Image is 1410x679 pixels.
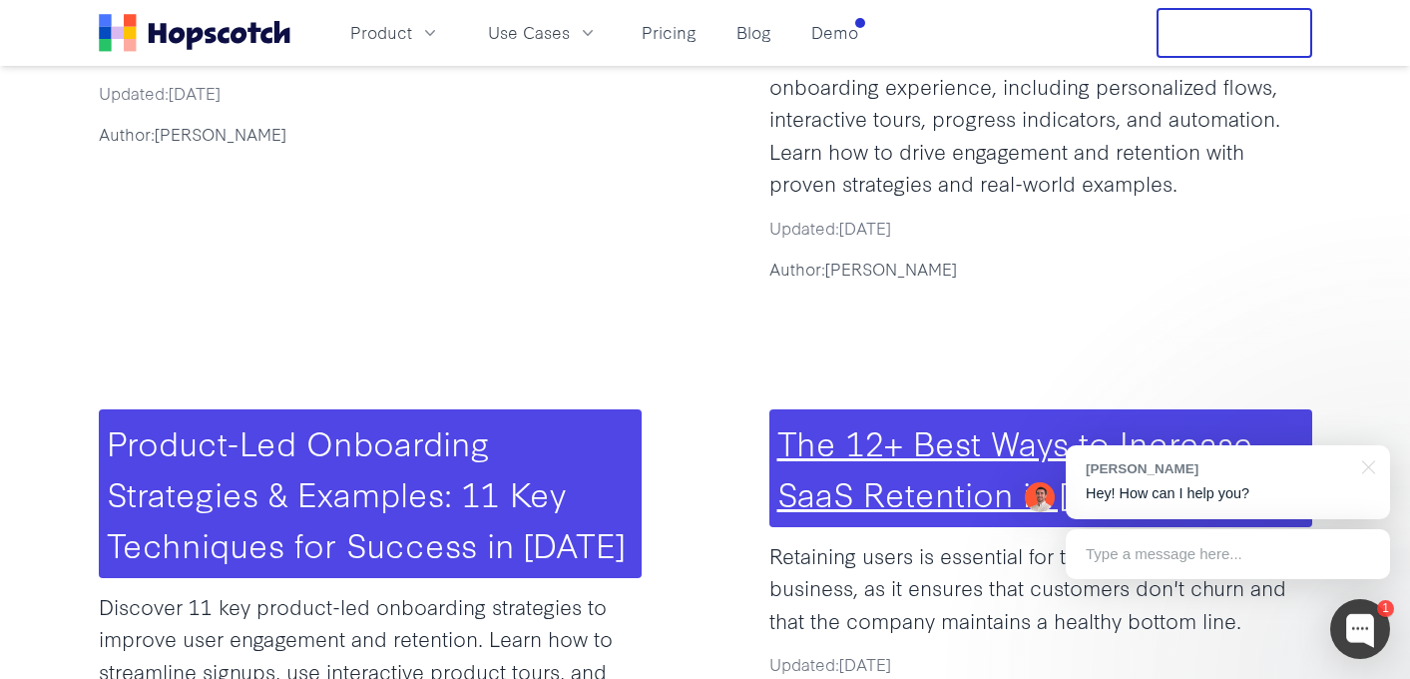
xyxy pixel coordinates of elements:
[1025,482,1055,512] img: Mark Spera
[476,16,610,49] button: Use Cases
[1377,600,1394,617] div: 1
[338,16,452,49] button: Product
[634,16,705,49] a: Pricing
[839,216,891,239] time: [DATE]
[107,417,625,567] a: Product-Led Onboarding Strategies & Examples: 11 Key Techniques for Success in [DATE]
[803,16,866,49] a: Demo
[1066,529,1390,579] div: Type a message here...
[728,16,779,49] a: Blog
[769,652,1312,677] div: Updated:
[839,652,891,675] time: [DATE]
[350,20,412,45] span: Product
[169,81,221,104] time: [DATE]
[769,257,1312,282] div: Author: [PERSON_NAME]
[488,20,570,45] span: Use Cases
[99,122,642,147] div: Author: [PERSON_NAME]
[769,216,1312,241] div: Updated:
[1157,8,1312,58] button: Free Trial
[769,539,1312,637] p: Retaining users is essential for the success of any SaaS business, as it ensures that customers d...
[99,14,290,52] a: Home
[1086,483,1370,504] p: Hey! How can I help you?
[769,37,1312,200] p: Discover 13 actionable steps to enhance your user onboarding experience, including personalized f...
[777,417,1253,516] a: The 12+ Best Ways to Increase SaaS Retention in [DATE]
[99,81,642,106] div: Updated:
[1086,459,1350,478] div: [PERSON_NAME]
